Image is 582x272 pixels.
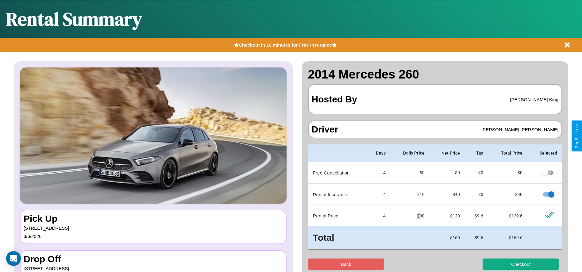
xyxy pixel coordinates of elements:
th: Days [366,144,391,162]
td: $ 120 [430,205,465,226]
td: 4 [366,162,391,184]
th: Total Price [488,144,527,162]
p: [PERSON_NAME] King [510,95,558,104]
td: $ 0 [430,162,465,184]
div: Open Intercom Messenger [6,251,21,266]
td: $0 [391,162,430,184]
button: Checkout [483,259,559,270]
td: $ 30 [391,205,430,226]
td: $ 40 [430,184,465,205]
td: $10 [391,184,430,205]
h3: Pick Up [24,213,283,224]
th: Daily Price [391,144,430,162]
td: $ 40 [488,184,527,205]
td: 4 [366,205,391,226]
p: 3 / 6 / 2026 [24,232,283,240]
div: Give Feedback [575,124,579,148]
td: $0 [465,184,488,205]
td: $ 9.6 [465,226,488,249]
p: Free Cancellation [313,169,361,177]
h3: Driver [312,124,338,135]
button: Back [308,259,384,270]
td: 4 [366,184,391,205]
th: Selected [528,144,562,162]
b: Checkout in 10 minutes for Free Insurance [239,42,332,48]
p: [PERSON_NAME] [PERSON_NAME] [481,125,558,134]
td: $ 160 [430,226,465,249]
h3: Drop Off [24,254,283,264]
td: $ 9.6 [465,205,488,226]
th: Tax [465,144,488,162]
table: simple table [308,144,562,249]
p: [STREET_ADDRESS] [24,224,283,232]
th: Net Price [430,144,465,162]
p: Rental Price [313,212,361,220]
td: $ 129.6 [488,205,527,226]
h3: Total [313,231,361,244]
p: Rental Insurance [313,190,361,199]
h1: Rental Summary [6,6,142,32]
td: $0 [465,162,488,184]
h2: 2014 Mercedes 260 [308,67,562,81]
h3: Hosted By [312,88,357,111]
td: $ 169.6 [488,226,527,249]
td: $ 0 [488,162,527,184]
